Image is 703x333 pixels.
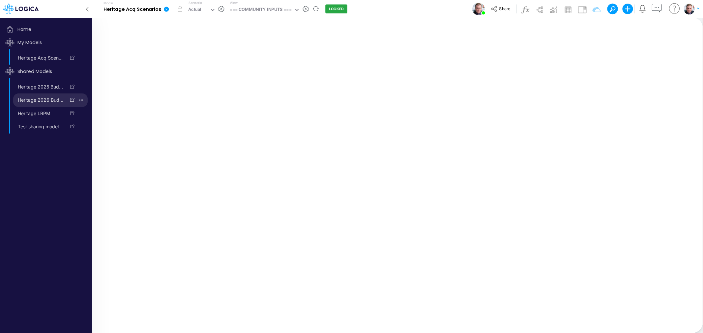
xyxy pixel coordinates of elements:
a: Heritage 2025 Budget [13,82,66,92]
span: Share [499,6,511,11]
span: Home [3,23,92,36]
div: === COMMUNITY INPUTS === [230,6,292,14]
img: User Image Icon [472,3,485,15]
label: View [230,0,238,5]
label: Scenario [189,0,202,5]
span: Click to sort models list by update time order [3,65,92,78]
a: Heritage LRPM [13,108,66,119]
a: Test sharing model [13,121,66,132]
a: Notifications [639,5,646,13]
b: Heritage Acq Scenarios [103,7,161,13]
a: Heritage Acq Scenarios [13,53,66,63]
span: Click to sort models list by update time order [3,36,92,49]
div: Actual [189,6,202,14]
a: Heritage 2026 Budget [13,95,66,105]
label: Model [103,1,113,5]
button: LOCKED [325,5,347,13]
button: Share [488,4,515,14]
